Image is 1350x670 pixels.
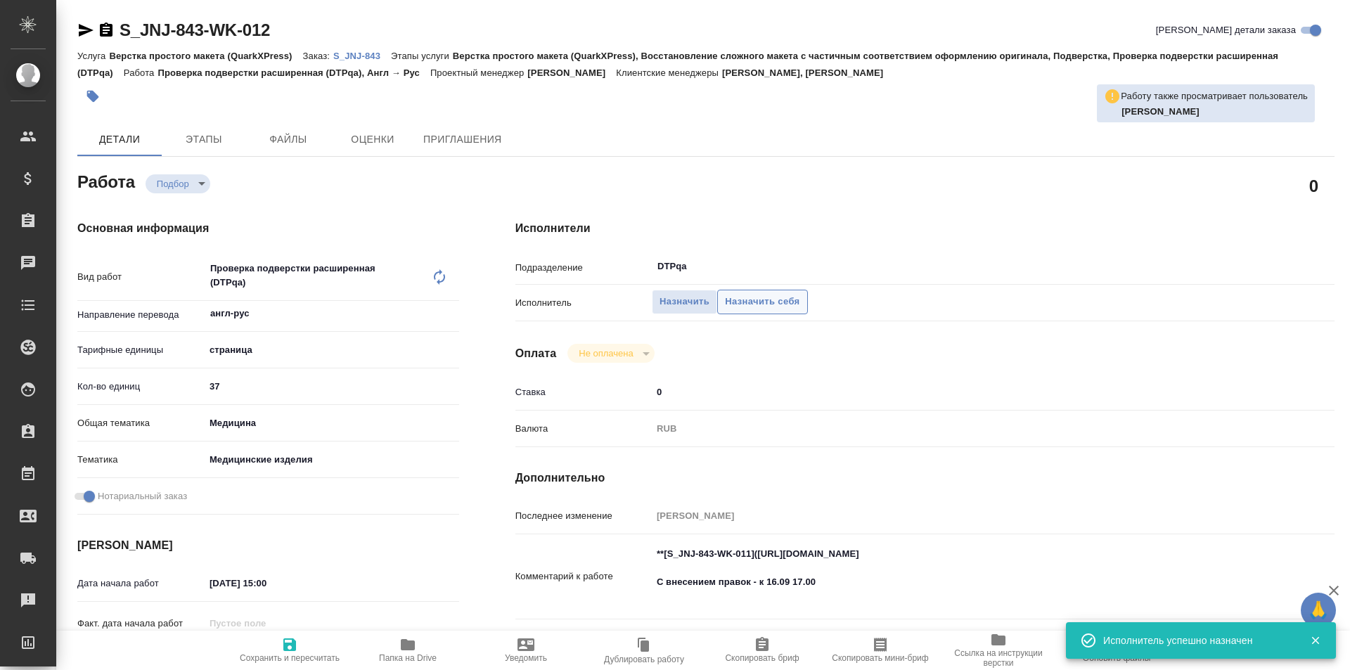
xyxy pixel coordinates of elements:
button: Назначить себя [717,290,807,314]
p: Тематика [77,453,205,467]
button: Open [1259,265,1261,268]
span: [PERSON_NAME] детали заказа [1156,23,1296,37]
span: Скопировать бриф [725,653,799,663]
a: S_JNJ-843 [333,49,391,61]
h4: Основная информация [77,220,459,237]
span: Файлы [255,131,322,148]
p: Заказ: [303,51,333,61]
p: Ставка [515,385,652,399]
div: Медицина [205,411,459,435]
div: Медицинские изделия [205,448,459,472]
span: Нотариальный заказ [98,489,187,503]
div: Исполнитель успешно назначен [1103,633,1289,648]
button: Ссылка на инструкции верстки [939,631,1057,670]
p: Этапы услуги [391,51,453,61]
button: Уведомить [467,631,585,670]
span: Сохранить и пересчитать [240,653,340,663]
p: Кол-во единиц [77,380,205,394]
p: Дата начала работ [77,576,205,591]
span: Дублировать работу [604,655,684,664]
p: Последнее изменение [515,509,652,523]
button: Папка на Drive [349,631,467,670]
span: Папка на Drive [379,653,437,663]
p: Общая тематика [77,416,205,430]
h4: Оплата [515,345,557,362]
h4: [PERSON_NAME] [77,537,459,554]
button: Сохранить и пересчитать [231,631,349,670]
div: Подбор [567,344,654,363]
p: Вид работ [77,270,205,284]
p: Валюта [515,422,652,436]
p: [PERSON_NAME] [527,67,616,78]
p: Подразделение [515,261,652,275]
span: Ссылка на инструкции верстки [948,648,1049,668]
p: Исполнитель [515,296,652,310]
h4: Исполнители [515,220,1335,237]
p: Клиентские менеджеры [616,67,722,78]
button: Не оплачена [574,347,637,359]
button: Open [451,312,454,315]
button: 🙏 [1301,593,1336,628]
p: Проектный менеджер [430,67,527,78]
textarea: /Clients/[PERSON_NAME] and [PERSON_NAME] Medical/Orders/S_JNJ-843/DTP/S_JNJ-843-WK-012 [652,627,1266,651]
span: Скопировать мини-бриф [832,653,928,663]
input: ✎ Введи что-нибудь [205,573,328,593]
p: Услуга [77,51,109,61]
p: Верстка простого макета (QuarkXPress), Восстановление сложного макета с частичным соответствием о... [77,51,1278,78]
input: ✎ Введи что-нибудь [652,382,1266,402]
input: ✎ Введи что-нибудь [205,376,459,397]
button: Скопировать ссылку для ЯМессенджера [77,22,94,39]
button: Закрыть [1301,634,1330,647]
button: Скопировать мини-бриф [821,631,939,670]
button: Назначить [652,290,717,314]
input: Пустое поле [652,505,1266,526]
button: Скопировать ссылку [98,22,115,39]
button: Подбор [153,178,193,190]
h4: Дополнительно [515,470,1335,487]
input: Пустое поле [205,613,328,633]
p: [PERSON_NAME], [PERSON_NAME] [722,67,894,78]
p: Тарифные единицы [77,343,205,357]
span: Детали [86,131,153,148]
p: Работу также просматривает пользователь [1121,89,1308,103]
p: Факт. дата начала работ [77,617,205,631]
span: Назначить [660,294,709,310]
p: Работа [124,67,158,78]
span: Приглашения [423,131,502,148]
div: RUB [652,417,1266,441]
button: Дублировать работу [585,631,703,670]
p: Петрова Валерия [1121,105,1308,119]
h2: Работа [77,168,135,193]
div: Подбор [146,174,210,193]
b: [PERSON_NAME] [1121,106,1200,117]
p: Направление перевода [77,308,205,322]
p: Проверка подверстки расширенная (DTPqa), Англ → Рус [157,67,430,78]
span: Уведомить [505,653,547,663]
button: Скопировать бриф [703,631,821,670]
span: Оценки [339,131,406,148]
button: Добавить тэг [77,81,108,112]
div: страница [205,338,459,362]
a: S_JNJ-843-WK-012 [120,20,270,39]
p: S_JNJ-843 [333,51,391,61]
span: Назначить себя [725,294,799,310]
h2: 0 [1309,174,1318,198]
button: Обновить файлы [1057,631,1176,670]
p: Комментарий к работе [515,569,652,584]
textarea: **[S_JNJ-843-WK-011]([URL][DOMAIN_NAME] С внесением правок - к 16.09 17.00 [652,542,1266,608]
p: Верстка простого макета (QuarkXPress) [109,51,302,61]
span: 🙏 [1306,595,1330,625]
span: Этапы [170,131,238,148]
